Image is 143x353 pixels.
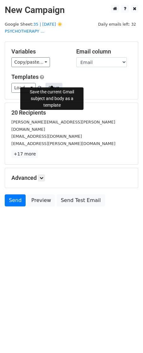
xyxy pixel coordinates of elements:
[11,73,39,80] a: Templates
[11,48,67,55] h5: Variables
[11,150,38,158] a: +17 more
[111,323,143,353] iframe: Chat Widget
[11,174,132,181] h5: Advanced
[57,194,105,206] a: Send Test Email
[76,48,132,55] h5: Email column
[27,194,55,206] a: Preview
[5,22,62,34] small: Google Sheet:
[11,134,82,139] small: [EMAIL_ADDRESS][DOMAIN_NAME]
[11,57,50,67] a: Copy/paste...
[20,87,84,110] div: Save the current Gmail subject and body as a template
[5,5,138,16] h2: New Campaign
[11,120,115,132] small: [PERSON_NAME][EMAIL_ADDRESS][PERSON_NAME][DOMAIN_NAME]
[5,194,26,206] a: Send
[11,109,132,116] h5: 20 Recipients
[46,83,62,93] button: Save
[96,21,138,28] span: Daily emails left: 32
[5,22,62,34] a: 35 | [DATE] ☀️PSYCHOTHERAPY ...
[11,83,36,93] a: Load...
[96,22,138,27] a: Daily emails left: 32
[11,141,115,146] small: [EMAIL_ADDRESS][PERSON_NAME][DOMAIN_NAME]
